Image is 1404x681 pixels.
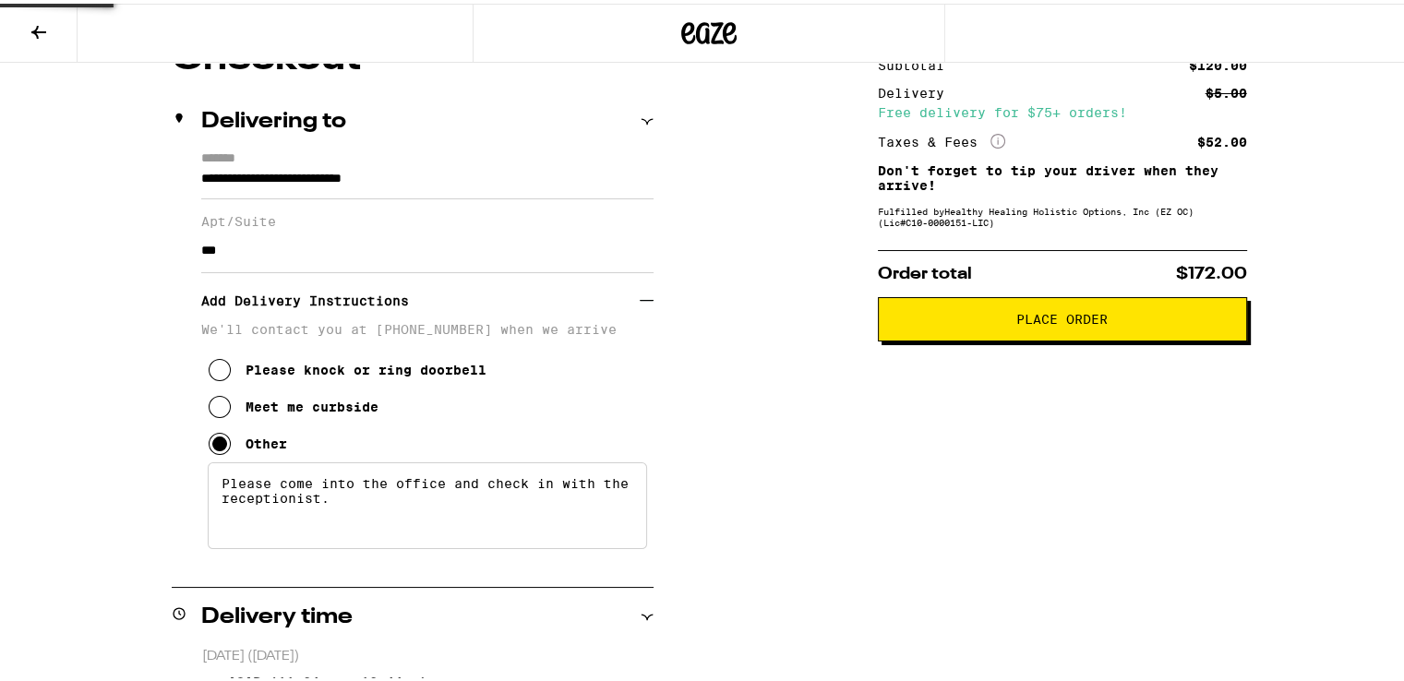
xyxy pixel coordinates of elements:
p: We'll contact you at [PHONE_NUMBER] when we arrive [201,318,654,333]
div: Fulfilled by Healthy Healing Holistic Options, Inc (EZ OC) (Lic# C10-0000151-LIC ) [878,202,1247,224]
div: Please knock or ring doorbell [246,359,486,374]
div: $5.00 [1206,83,1247,96]
h2: Delivery time [201,603,353,625]
span: Hi. Need any help? [19,13,141,28]
button: Meet me curbside [209,385,378,422]
div: Taxes & Fees [878,130,1005,147]
button: Place Order [878,293,1247,338]
span: Place Order [1016,309,1108,322]
label: Apt/Suite [201,210,654,225]
div: $120.00 [1189,55,1247,68]
h2: Delivering to [201,107,346,129]
div: $52.00 [1197,132,1247,145]
p: Don't forget to tip your driver when they arrive! [878,160,1247,189]
button: Other [209,422,287,459]
p: [DATE] ([DATE]) [202,644,654,662]
div: Meet me curbside [246,396,378,411]
h3: Add Delivery Instructions [201,276,640,318]
div: Other [246,433,287,448]
div: Subtotal [878,55,957,68]
span: Order total [878,262,972,279]
div: Delivery [878,83,957,96]
div: Free delivery for $75+ orders! [878,102,1247,115]
span: $172.00 [1176,262,1247,279]
button: Please knock or ring doorbell [209,348,486,385]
